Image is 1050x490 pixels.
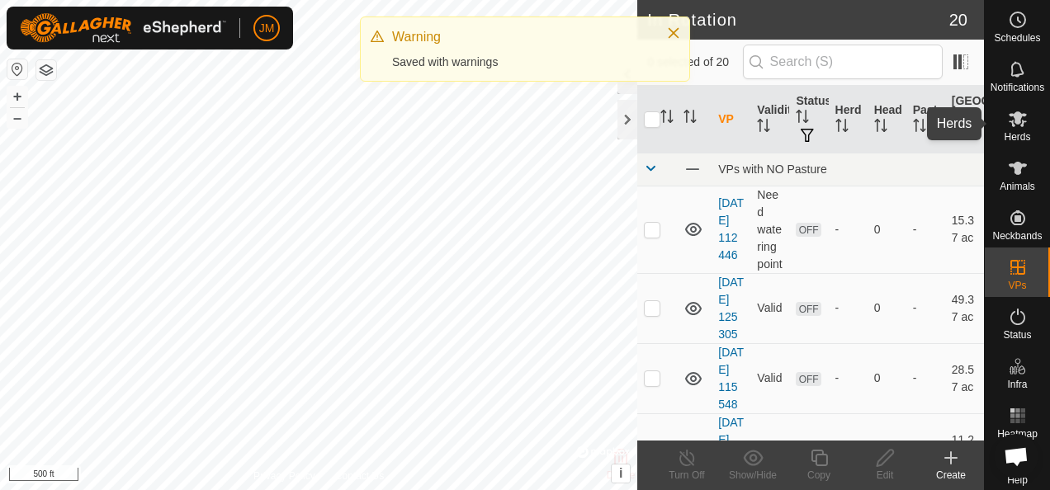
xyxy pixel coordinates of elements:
[259,20,275,37] span: JM
[949,7,967,32] span: 20
[712,86,750,153] th: VP
[997,429,1038,439] span: Heatmap
[392,27,650,47] div: Warning
[750,413,789,483] td: Valid
[991,82,1044,92] span: Notifications
[829,86,868,153] th: Herd
[945,186,984,273] td: 15.37 ac
[906,343,945,413] td: -
[1008,280,1026,290] span: VPs
[796,112,809,125] p-sorticon: Activate to sort
[647,54,742,71] span: 0 selected of 20
[647,10,949,30] h2: In Rotation
[20,13,226,43] img: Gallagher Logo
[720,468,786,483] div: Show/Hide
[7,59,27,79] button: Reset Map
[796,302,821,316] span: OFF
[994,434,1038,478] div: Open chat
[835,221,861,238] div: -
[945,343,984,413] td: 28.57 ac
[718,276,744,341] a: [DATE] 125305
[1007,475,1028,485] span: Help
[835,121,849,134] p-sorticon: Activate to sort
[1004,132,1030,142] span: Herds
[868,413,906,483] td: 0
[1003,330,1031,340] span: Status
[945,86,984,153] th: [GEOGRAPHIC_DATA] Area
[906,86,945,153] th: Pasture
[750,86,789,153] th: Validity
[952,130,965,143] p-sorticon: Activate to sort
[392,54,650,71] div: Saved with warnings
[945,413,984,483] td: 11.29 ac
[913,121,926,134] p-sorticon: Activate to sort
[868,273,906,343] td: 0
[718,163,977,176] div: VPs with NO Pasture
[786,468,852,483] div: Copy
[743,45,943,79] input: Search (S)
[718,416,744,481] a: [DATE] 231644
[1000,181,1035,191] span: Animals
[789,86,828,153] th: Status
[662,21,685,45] button: Close
[718,196,744,261] a: [DATE] 112446
[7,108,27,128] button: –
[1007,379,1027,389] span: Infra
[654,468,720,483] div: Turn Off
[906,413,945,483] td: -
[757,121,770,134] p-sorticon: Activate to sort
[796,223,821,237] span: OFF
[750,273,789,343] td: Valid
[945,273,984,343] td: 49.37 ac
[994,33,1040,43] span: Schedules
[612,464,630,483] button: i
[852,468,918,483] div: Edit
[683,112,697,125] p-sorticon: Activate to sort
[335,469,384,483] a: Contact Us
[835,299,861,317] div: -
[7,87,27,106] button: +
[868,186,906,273] td: 0
[718,346,744,411] a: [DATE] 115548
[660,112,674,125] p-sorticon: Activate to sort
[992,231,1042,241] span: Neckbands
[906,273,945,343] td: -
[253,469,315,483] a: Privacy Policy
[750,186,789,273] td: Need watering point
[36,60,56,80] button: Map Layers
[619,466,622,480] span: i
[868,343,906,413] td: 0
[874,121,887,134] p-sorticon: Activate to sort
[750,343,789,413] td: Valid
[835,370,861,387] div: -
[906,186,945,273] td: -
[868,86,906,153] th: Head
[918,468,984,483] div: Create
[796,372,821,386] span: OFF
